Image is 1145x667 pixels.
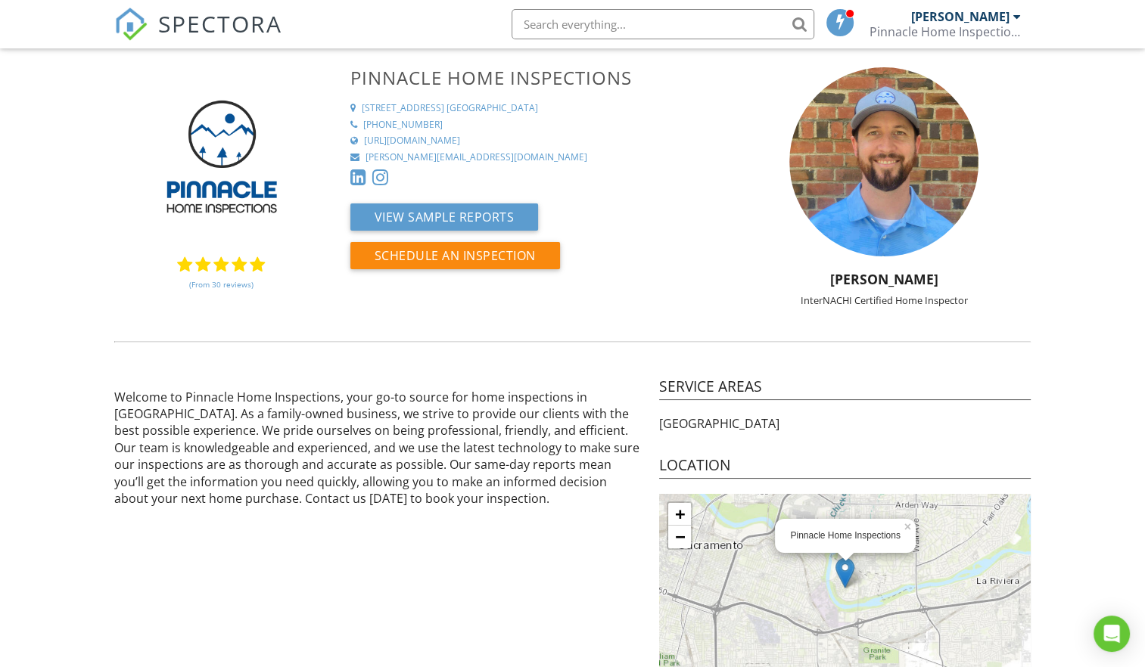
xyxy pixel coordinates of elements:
div: [STREET_ADDRESS] [362,102,444,115]
input: Search everything... [512,9,814,39]
div: Pinnacle Home Inspections [870,24,1021,39]
a: SPECTORA [114,20,282,52]
h5: [PERSON_NAME] [728,271,1039,287]
div: [PERSON_NAME] [911,9,1010,24]
a: (From 30 reviews) [189,271,254,297]
h4: Location [659,455,1030,479]
a: × [902,519,916,529]
h3: Pinnacle Home Inspections [350,67,719,88]
a: Zoom out [668,526,691,548]
a: [STREET_ADDRESS] [GEOGRAPHIC_DATA] [350,102,719,115]
h4: Service Areas [659,377,1030,401]
img: The Best Home Inspection Software - Spectora [114,8,148,41]
button: Schedule an Inspection [350,242,560,269]
div: [GEOGRAPHIC_DATA] [446,102,538,115]
div: InterNACHI Certified Home Inspector [728,294,1039,306]
div: [PHONE_NUMBER] [363,119,443,132]
a: View Sample Reports [350,213,539,230]
div: [URL][DOMAIN_NAME] [364,135,460,147]
a: [PERSON_NAME][EMAIL_ADDRESS][DOMAIN_NAME] [350,151,719,164]
a: Schedule an Inspection [350,252,560,268]
p: [GEOGRAPHIC_DATA] [659,415,1030,432]
a: [URL][DOMAIN_NAME] [350,135,719,147]
a: [PHONE_NUMBER] [350,119,719,132]
button: View Sample Reports [350,203,539,231]
div: Open Intercom Messenger [1094,616,1130,652]
a: Zoom in [668,503,691,526]
img: unnamed_2.jpg [789,67,979,256]
div: [PERSON_NAME][EMAIL_ADDRESS][DOMAIN_NAME] [366,151,587,164]
p: Welcome to Pinnacle Home Inspections, your go-to source for home inspections in [GEOGRAPHIC_DATA]... [114,389,641,507]
span: SPECTORA [158,8,282,39]
div: Pinnacle Home Inspections [790,529,901,542]
img: Pinnacle_Logo.jpg [130,67,312,249]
